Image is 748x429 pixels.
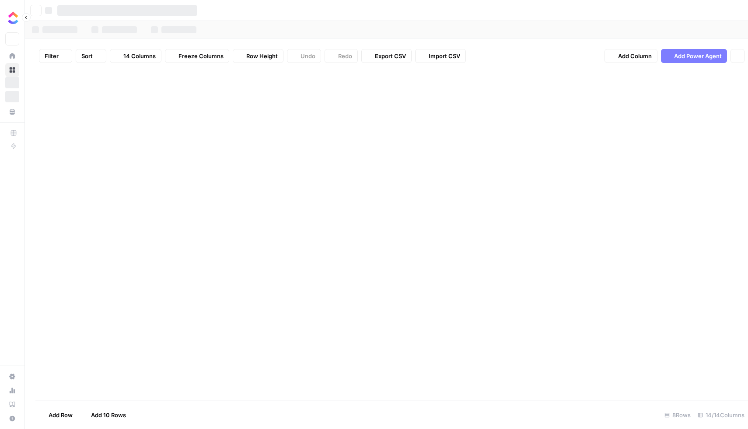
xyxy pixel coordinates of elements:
button: Workspace: ClickUp [5,7,19,29]
a: Browse [5,63,19,77]
span: Add Row [49,411,73,419]
button: Add 10 Rows [78,408,131,422]
button: Add Row [35,408,78,422]
a: Your Data [5,105,19,119]
a: Learning Hub [5,398,19,412]
button: Undo [287,49,321,63]
a: Usage [5,384,19,398]
span: Add 10 Rows [91,411,126,419]
button: Sort [76,49,106,63]
img: ClickUp Logo [5,10,21,26]
span: Row Height [246,52,278,60]
button: Help + Support [5,412,19,426]
button: Redo [325,49,358,63]
button: 14 Columns [110,49,161,63]
span: Undo [301,52,315,60]
a: Home [5,49,19,63]
button: Export CSV [361,49,412,63]
span: Filter [45,52,59,60]
span: Freeze Columns [178,52,224,60]
span: 14 Columns [123,52,156,60]
button: Freeze Columns [165,49,229,63]
span: Redo [338,52,352,60]
button: Row Height [233,49,283,63]
button: Filter [39,49,72,63]
a: Settings [5,370,19,384]
span: Sort [81,52,93,60]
